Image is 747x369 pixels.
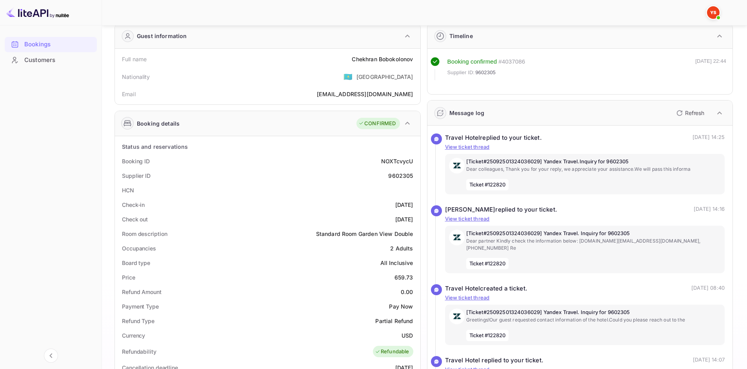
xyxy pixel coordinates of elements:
ya-tr-span: Bobokolonov [379,56,413,62]
ya-tr-span: Check out [122,216,148,223]
ya-tr-span: confirmed [471,58,497,65]
ya-tr-span: 🇰🇿 [344,72,353,81]
ya-tr-span: Supplier ID: [447,69,475,75]
ya-tr-span: Refundability [122,348,156,355]
img: LiteAPI logo [6,6,69,19]
p: View ticket thread [445,215,725,223]
ya-tr-span: [DATE] 22:44 [695,58,726,64]
span: Ticket #122820 [466,330,509,342]
div: 659.73 [394,273,413,281]
span: Ticket #122820 [466,258,509,270]
ya-tr-span: [GEOGRAPHIC_DATA] [356,73,413,80]
ya-tr-span: [DATE] 14:16 [694,206,725,212]
ya-tr-span: Board type [122,259,150,266]
ya-tr-span: Dear colleagues, Thank you for your reply, we appreciate your assistance. [466,166,635,172]
ya-tr-span: Refresh [685,110,704,116]
ya-tr-span: Occupancies [122,245,156,252]
ya-tr-span: HCN [122,187,134,194]
ya-tr-span: Full name [122,56,147,62]
ya-tr-span: Status and reservations [122,143,188,150]
ya-tr-span: [DATE] 14:07 [693,356,725,363]
ya-tr-span: Supplier ID [122,172,151,179]
ya-tr-span: We will pass this informa [634,166,691,172]
ya-tr-span: Room description [122,230,167,237]
ya-tr-span: Refund Type [122,318,154,324]
ya-tr-span: Chekhran [352,56,377,62]
button: Collapse navigation [44,349,58,363]
ya-tr-span: Currency [122,332,145,339]
ya-tr-span: Timeline [449,33,473,39]
ya-tr-span: CONFIRMED [364,120,396,128]
ya-tr-span: Pay Now [389,303,413,310]
ya-tr-span: Check-in [122,201,145,208]
p: View ticket thread [445,294,725,302]
div: [DATE] [395,201,413,209]
ya-tr-span: [DATE] 14:25 [692,134,725,140]
ya-tr-span: Email [122,91,136,97]
ya-tr-span: Bookings [24,40,51,49]
ya-tr-span: Inquiry for 9602305 [580,158,629,164]
ya-tr-span: [Ticket#25092501324036029] Yandex Travel. [466,158,580,164]
div: # 4037086 [498,57,525,66]
p: [Ticket#25092501324036029] Yandex Travel. Inquiry for 9602305 [466,309,721,316]
ya-tr-span: Travel Hotel [445,133,480,142]
ya-tr-span: Guest information [137,32,187,40]
ya-tr-span: Refundable [381,348,409,356]
ya-tr-span: Price [122,274,135,281]
ya-tr-span: Standard Room Garden View Double [316,230,413,237]
ya-tr-span: replied to your ticket. [495,205,557,214]
ya-tr-span: created a ticket. [480,284,527,293]
ya-tr-span: 9602305 [475,69,496,75]
img: AwvSTEc2VUhQAAAAAElFTkSuQmCC [449,230,465,245]
ya-tr-span: 2 Adults [390,245,413,252]
ya-tr-span: [PERSON_NAME] [445,205,496,214]
ya-tr-span: Dear partner Kindly check the information below: [DOMAIN_NAME][EMAIL_ADDRESS][DOMAIN_NAME], [PHON... [466,238,701,251]
div: Travel Hotel replied to your ticket. [445,356,543,365]
ya-tr-span: NOXTcvycU [381,158,413,164]
button: Refresh [672,107,707,119]
ya-tr-span: USD [402,332,413,339]
ya-tr-span: [EMAIL_ADDRESS][DOMAIN_NAME] [317,91,413,97]
div: Bookings [5,37,97,52]
ya-tr-span: Booking details [137,119,180,128]
ya-tr-span: Booking [447,58,469,65]
ya-tr-span: replied to your ticket. [480,133,542,142]
a: Bookings [5,37,97,51]
ya-tr-span: Message log [449,110,485,116]
img: AwvSTEc2VUhQAAAAAElFTkSuQmCC [449,309,465,324]
ya-tr-span: Payment Type [122,303,159,310]
ya-tr-span: Customers [24,56,55,65]
ya-tr-span: Greetings! [466,317,490,323]
div: Customers [5,53,97,68]
div: [DATE] [395,215,413,223]
div: 9602305 [388,172,413,180]
ya-tr-span: [DATE] 08:40 [691,285,725,291]
ya-tr-span: Ticket #122820 [469,181,506,188]
ya-tr-span: Could you please reach out to the [609,317,685,323]
ya-tr-span: Our guest requested contact information of the hotel. [489,317,609,323]
ya-tr-span: Travel Hotel [445,284,480,293]
ya-tr-span: View ticket thread [445,144,490,150]
ya-tr-span: Nationality [122,73,150,80]
ya-tr-span: Booking ID [122,158,150,164]
p: [Ticket#25092501324036029] Yandex Travel. Inquiry for 9602305 [466,230,721,237]
div: 0.00 [401,288,413,296]
ya-tr-span: Partial Refund [375,318,413,324]
a: Customers [5,53,97,67]
img: Yandex Support [707,6,720,19]
ya-tr-span: All Inclusive [380,259,413,266]
img: AwvSTEc2VUhQAAAAAElFTkSuQmCC [449,158,465,174]
span: United States [344,69,353,84]
ya-tr-span: Refund Amount [122,289,162,295]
